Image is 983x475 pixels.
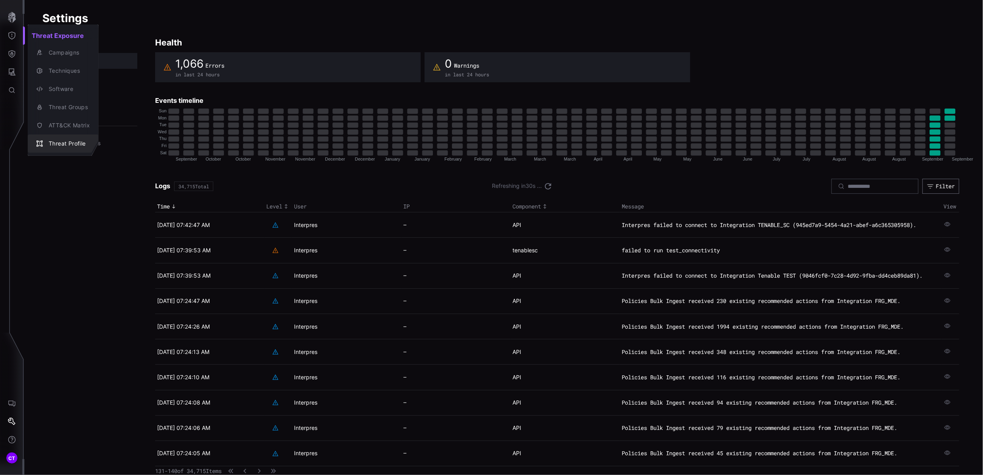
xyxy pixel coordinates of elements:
div: Software [45,84,90,94]
button: Threat Groups [28,98,99,116]
button: Campaigns [28,44,99,62]
button: Threat Profile [28,134,99,153]
button: Techniques [28,62,99,80]
div: ATT&CK Matrix [45,121,90,131]
div: Techniques [45,66,90,76]
div: Campaigns [45,48,90,58]
div: Threat Profile [45,139,90,149]
h2: Threat Exposure [28,28,99,44]
button: ATT&CK Matrix [28,116,99,134]
button: Software [28,80,99,98]
div: Threat Groups [45,102,90,112]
